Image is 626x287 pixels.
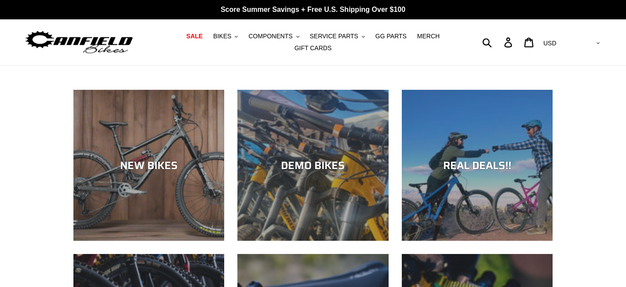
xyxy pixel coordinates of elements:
[244,30,303,42] button: COMPONENTS
[371,30,411,42] a: GG PARTS
[295,44,332,52] span: GIFT CARDS
[413,30,444,42] a: MERCH
[186,33,203,40] span: SALE
[417,33,440,40] span: MERCH
[487,33,510,52] input: Search
[182,30,207,42] a: SALE
[237,90,388,241] a: DEMO BIKES
[24,29,134,56] img: Canfield Bikes
[402,90,553,241] a: REAL DEALS!!
[309,33,358,40] span: SERVICE PARTS
[402,159,553,172] div: REAL DEALS!!
[290,42,336,54] a: GIFT CARDS
[213,33,231,40] span: BIKES
[305,30,369,42] button: SERVICE PARTS
[73,159,224,172] div: NEW BIKES
[248,33,292,40] span: COMPONENTS
[209,30,242,42] button: BIKES
[73,90,224,241] a: NEW BIKES
[375,33,407,40] span: GG PARTS
[237,159,388,172] div: DEMO BIKES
